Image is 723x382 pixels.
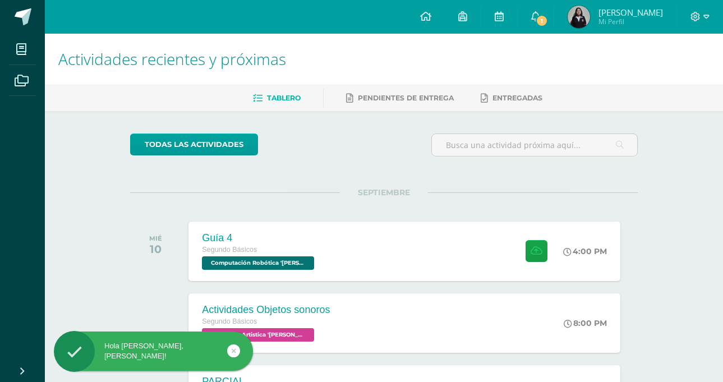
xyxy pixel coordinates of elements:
span: Segundo Básicos [202,246,257,254]
span: Tablero [267,94,301,102]
span: Computación Robótica 'Miguel Angel' [202,256,314,270]
div: MIÉ [149,234,162,242]
a: todas las Actividades [130,134,258,155]
span: 1 [536,15,548,27]
div: Actividades Objetos sonoros [202,304,330,316]
div: 4:00 PM [563,246,607,256]
span: Segundo Básicos [202,317,257,325]
span: Mi Perfil [598,17,663,26]
div: 10 [149,242,162,256]
img: a3b079e751d5094259c32a9e3179ea69.png [568,6,590,28]
div: Hola [PERSON_NAME], [PERSON_NAME]! [54,341,253,361]
span: Entregadas [492,94,542,102]
input: Busca una actividad próxima aquí... [432,134,637,156]
div: Guía 4 [202,232,317,244]
a: Entregadas [481,89,542,107]
span: SEPTIEMBRE [340,187,428,197]
span: Actividades recientes y próximas [58,48,286,70]
div: 8:00 PM [564,318,607,328]
span: Pendientes de entrega [358,94,454,102]
a: Tablero [253,89,301,107]
a: Pendientes de entrega [346,89,454,107]
span: Expresión Artistica 'Miguel Angel ' [202,328,314,342]
span: [PERSON_NAME] [598,7,663,18]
